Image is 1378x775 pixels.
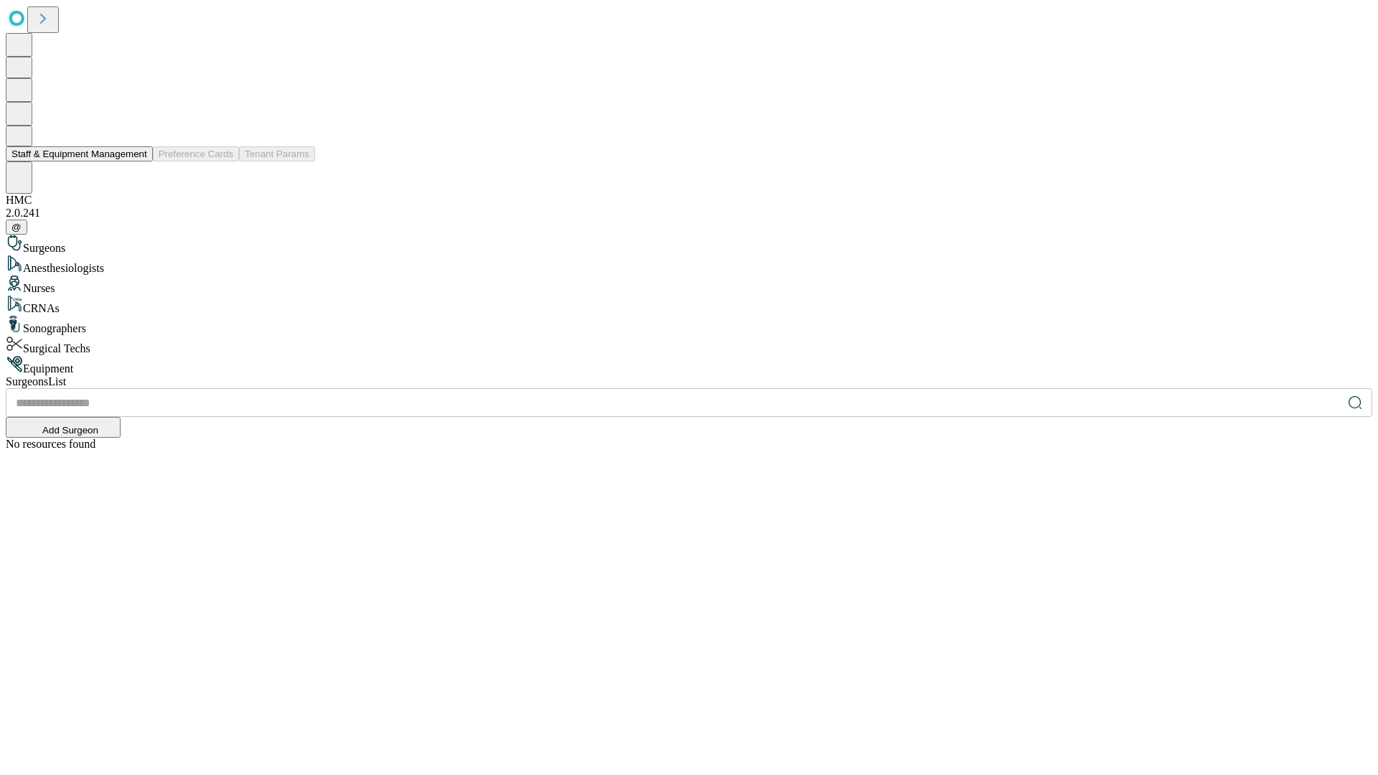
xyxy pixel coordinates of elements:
[239,146,315,161] button: Tenant Params
[6,335,1372,355] div: Surgical Techs
[153,146,239,161] button: Preference Cards
[6,275,1372,295] div: Nurses
[6,315,1372,335] div: Sonographers
[6,207,1372,220] div: 2.0.241
[6,438,1372,451] div: No resources found
[6,235,1372,255] div: Surgeons
[6,417,121,438] button: Add Surgeon
[6,375,1372,388] div: Surgeons List
[6,295,1372,315] div: CRNAs
[6,220,27,235] button: @
[11,222,22,232] span: @
[42,425,98,436] span: Add Surgeon
[6,146,153,161] button: Staff & Equipment Management
[6,255,1372,275] div: Anesthesiologists
[6,355,1372,375] div: Equipment
[6,194,1372,207] div: HMC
